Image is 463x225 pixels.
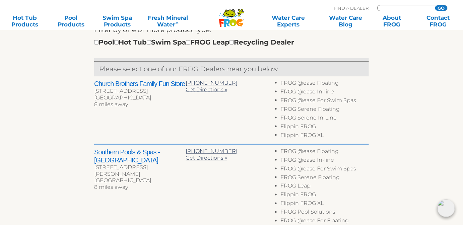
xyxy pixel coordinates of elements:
[281,106,369,115] li: FROG Serene Floating
[259,14,317,28] a: Water CareExperts
[281,183,369,192] li: FROG Leap
[281,88,369,97] li: FROG @ease In-line
[186,86,227,93] a: Get Directions »
[281,192,369,200] li: Flippin FROG
[281,157,369,165] li: FROG @ease In-line
[438,200,455,217] img: openIcon
[94,88,186,94] div: [STREET_ADDRESS]
[94,94,186,101] div: [GEOGRAPHIC_DATA]
[99,14,135,28] a: Swim SpaProducts
[281,174,369,183] li: FROG Serene Floating
[420,14,456,28] a: ContactFROG
[94,177,186,184] div: [GEOGRAPHIC_DATA]
[281,97,369,106] li: FROG @ease For Swim Spas
[94,101,128,107] span: 8 miles away
[281,148,369,157] li: FROG @ease Floating
[99,64,364,74] p: Please select one of our FROG Dealers near you below.
[281,115,369,123] li: FROG Serene In-Line
[94,164,186,177] div: [STREET_ADDRESS][PERSON_NAME]
[281,200,369,209] li: Flippin FROG XL
[94,148,186,164] h2: Southern Pools & Spas - [GEOGRAPHIC_DATA]
[7,14,43,28] a: Hot TubProducts
[94,184,128,191] span: 8 miles away
[281,165,369,174] li: FROG @ease For Swim Spas
[281,132,369,141] li: Flippin FROG XL
[94,80,186,88] h2: Church Brothers Family Fun Store
[145,14,190,28] a: Fresh MineralWater∞
[53,14,89,28] a: PoolProducts
[186,148,238,154] a: [PHONE_NUMBER]
[328,14,364,28] a: Water CareBlog
[435,5,447,11] input: GO
[176,20,179,25] sup: ∞
[334,5,369,11] p: Find A Dealer
[186,155,227,161] a: Get Directions »
[281,80,369,88] li: FROG @ease Floating
[281,209,369,218] li: FROG Pool Solutions
[374,14,410,28] a: AboutFROG
[186,80,238,86] a: [PHONE_NUMBER]
[383,5,428,11] input: Zip Code Form
[94,37,294,48] div: Pool Hot Tub Swim Spa FROG Leap Recycling Dealer
[281,123,369,132] li: Flippin FROG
